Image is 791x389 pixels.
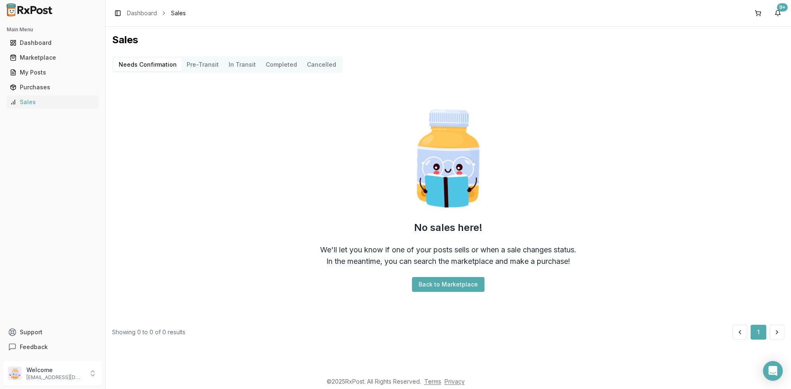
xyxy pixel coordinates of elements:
div: 9+ [777,3,788,12]
button: Marketplace [3,51,102,64]
div: In the meantime, you can search the marketplace and make a purchase! [326,256,570,267]
button: Feedback [3,340,102,354]
a: My Posts [7,65,98,80]
a: Marketplace [7,50,98,65]
div: Purchases [10,83,95,91]
p: Welcome [26,366,84,374]
div: Marketplace [10,54,95,62]
p: [EMAIL_ADDRESS][DOMAIN_NAME] [26,374,84,381]
div: Open Intercom Messenger [763,361,783,381]
button: Completed [261,58,302,71]
a: Sales [7,95,98,109]
div: Dashboard [10,39,95,47]
img: Smart Pill Bottle [395,106,501,211]
button: Pre-Transit [182,58,224,71]
img: User avatar [8,367,21,380]
button: In Transit [224,58,261,71]
button: 1 [751,325,766,340]
h2: No sales here! [414,221,482,234]
span: Feedback [20,343,48,351]
a: Dashboard [127,9,157,17]
h2: Main Menu [7,26,98,33]
button: My Posts [3,66,102,79]
a: Purchases [7,80,98,95]
button: Back to Marketplace [412,277,484,292]
button: 9+ [771,7,784,20]
div: My Posts [10,68,95,77]
a: Terms [424,378,441,385]
span: Sales [171,9,186,17]
div: We'll let you know if one of your posts sells or when a sale changes status. [320,244,576,256]
div: Showing 0 to 0 of 0 results [112,328,185,336]
button: Purchases [3,81,102,94]
button: Cancelled [302,58,341,71]
img: RxPost Logo [3,3,56,16]
button: Dashboard [3,36,102,49]
a: Privacy [445,378,465,385]
a: Dashboard [7,35,98,50]
button: Support [3,325,102,340]
h1: Sales [112,33,784,47]
div: Sales [10,98,95,106]
button: Sales [3,96,102,109]
nav: breadcrumb [127,9,186,17]
button: Needs Confirmation [114,58,182,71]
